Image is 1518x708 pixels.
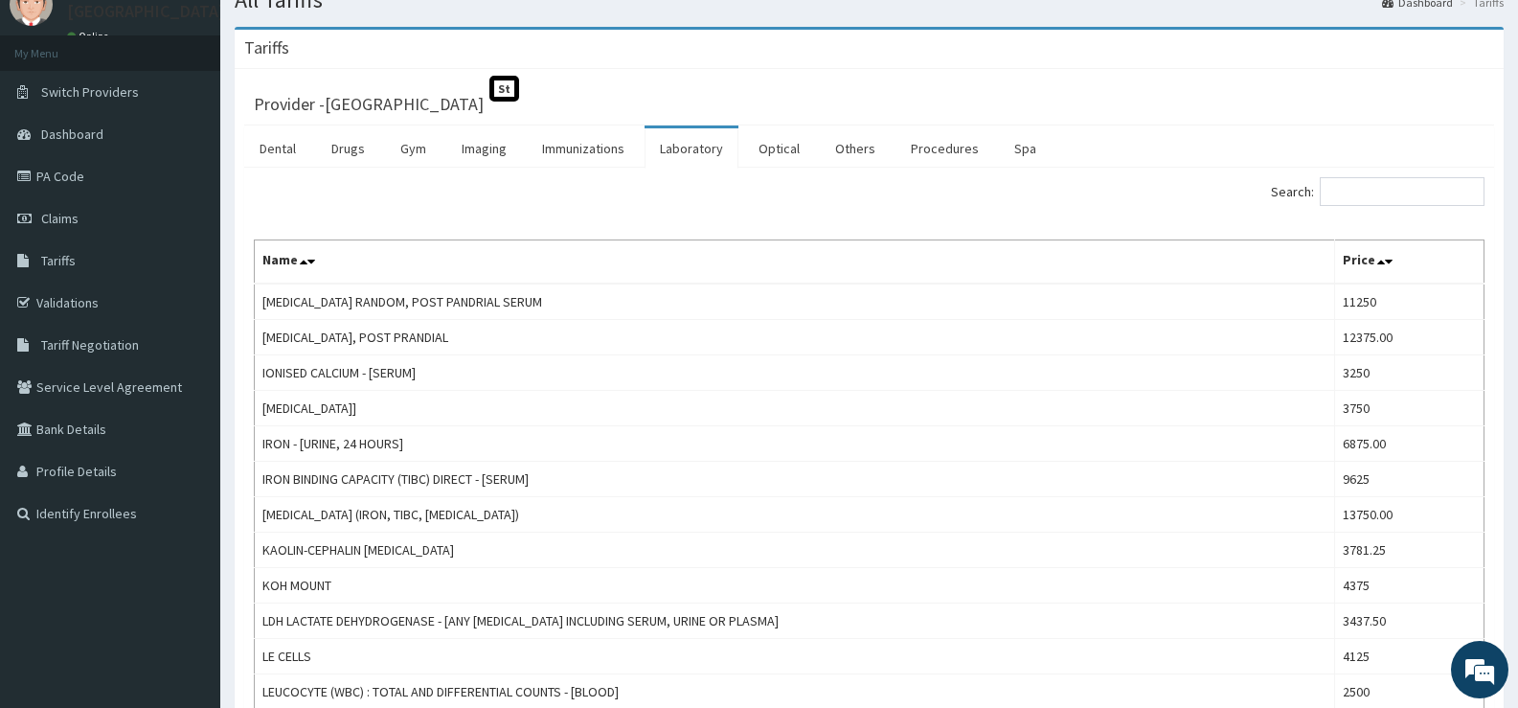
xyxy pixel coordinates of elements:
[100,107,322,132] div: Chat with us now
[254,96,484,113] h3: Provider - [GEOGRAPHIC_DATA]
[41,83,139,101] span: Switch Providers
[255,240,1335,285] th: Name
[489,76,519,102] span: St
[255,497,1335,533] td: [MEDICAL_DATA] (IRON, TIBC, [MEDICAL_DATA])
[1335,240,1484,285] th: Price
[895,128,994,169] a: Procedures
[255,284,1335,320] td: [MEDICAL_DATA] RANDOM, POST PANDRIAL SERUM
[244,39,289,57] h3: Tariffs
[820,128,891,169] a: Others
[35,96,78,144] img: d_794563401_company_1708531726252_794563401
[1335,320,1484,355] td: 12375.00
[255,604,1335,639] td: LDH LACTATE DEHYDROGENASE - [ANY [MEDICAL_DATA] INCLUDING SERUM, URINE OR PLASMA]
[41,126,103,143] span: Dashboard
[999,128,1052,169] a: Spa
[244,128,311,169] a: Dental
[1335,639,1484,674] td: 4125
[111,224,264,418] span: We're online!
[255,320,1335,355] td: [MEDICAL_DATA], POST PRANDIAL
[255,426,1335,462] td: IRON - [URINE, 24 HOURS]
[385,128,442,169] a: Gym
[67,3,225,20] p: [GEOGRAPHIC_DATA]
[1335,284,1484,320] td: 11250
[1335,462,1484,497] td: 9625
[1335,391,1484,426] td: 3750
[1335,604,1484,639] td: 3437.50
[67,30,113,43] a: Online
[446,128,522,169] a: Imaging
[1335,533,1484,568] td: 3781.25
[255,391,1335,426] td: [MEDICAL_DATA]]
[1335,568,1484,604] td: 4375
[41,210,79,227] span: Claims
[1335,355,1484,391] td: 3250
[10,490,365,557] textarea: Type your message and hit 'Enter'
[1335,426,1484,462] td: 6875.00
[1320,177,1484,206] input: Search:
[41,252,76,269] span: Tariffs
[255,533,1335,568] td: KAOLIN-CEPHALIN [MEDICAL_DATA]
[1271,177,1484,206] label: Search:
[255,462,1335,497] td: IRON BINDING CAPACITY (TIBC) DIRECT - [SERUM]
[255,568,1335,604] td: KOH MOUNT
[316,128,380,169] a: Drugs
[1335,497,1484,533] td: 13750.00
[255,355,1335,391] td: IONISED CALCIUM - [SERUM]
[314,10,360,56] div: Minimize live chat window
[41,336,139,354] span: Tariff Negotiation
[527,128,640,169] a: Immunizations
[255,639,1335,674] td: LE CELLS
[743,128,815,169] a: Optical
[645,128,738,169] a: Laboratory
